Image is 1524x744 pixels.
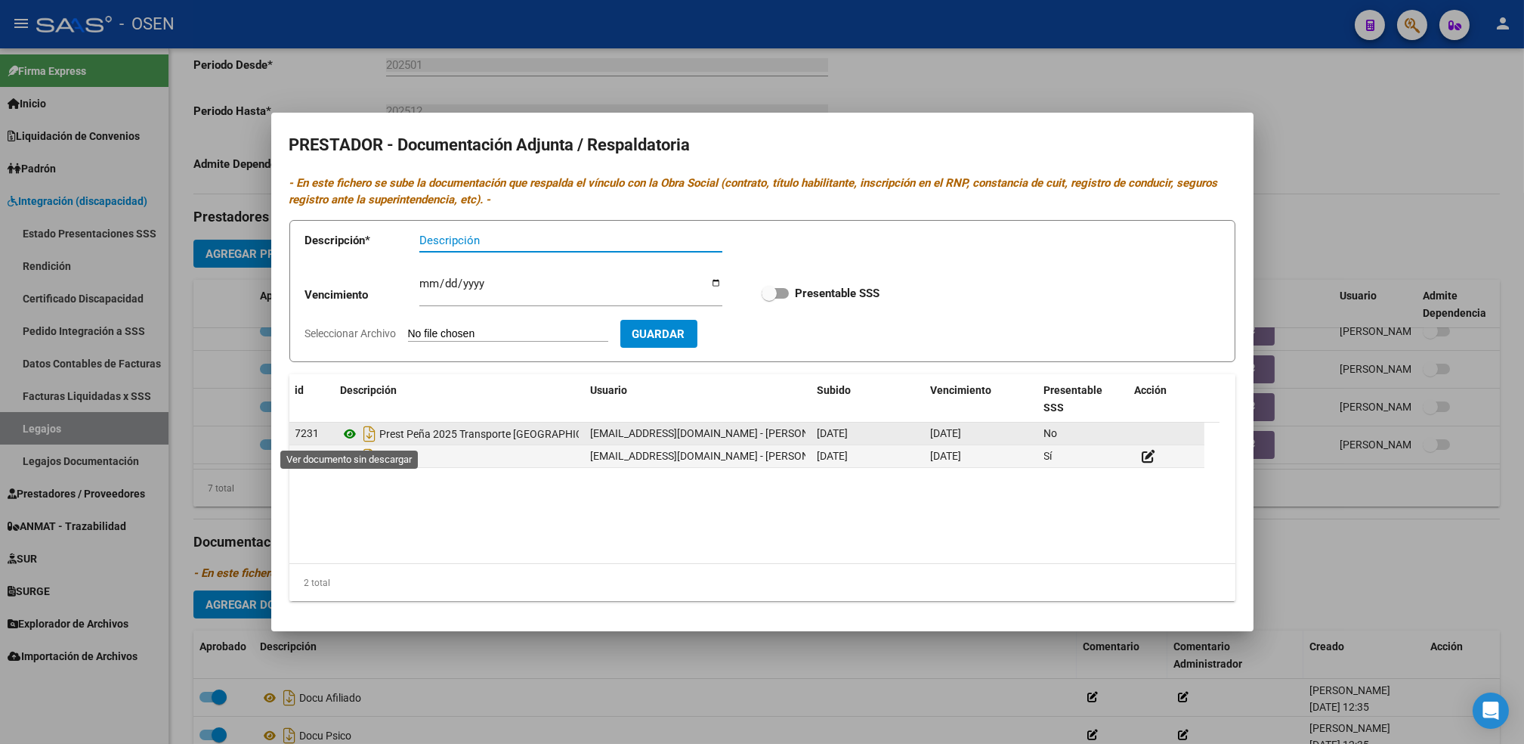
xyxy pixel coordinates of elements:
span: Acción [1135,384,1167,396]
p: Descripción [305,232,419,250]
i: Descargar documento [360,422,380,446]
datatable-header-cell: Acción [1129,374,1204,424]
button: Guardar [620,320,697,348]
span: Sí [1044,450,1053,462]
strong: Presentable SSS [795,287,879,300]
div: Open Intercom Messenger [1473,693,1509,729]
datatable-header-cell: id [289,374,335,424]
span: Descripción [341,384,397,396]
span: [DATE] [931,427,962,439]
span: Guardar [632,327,685,341]
span: 7231 [295,427,320,439]
span: Seleccionar Archivo [305,327,397,339]
datatable-header-cell: Descripción [335,374,585,424]
span: 7362 [295,450,320,462]
span: id [295,384,304,396]
span: Usuario [591,384,628,396]
datatable-header-cell: Usuario [585,374,811,424]
h2: PRESTADOR - Documentación Adjunta / Respaldatoria [289,131,1235,160]
span: Subido [818,384,852,396]
span: Vencimiento [931,384,992,396]
span: No [1044,427,1058,439]
datatable-header-cell: Subido [811,374,925,424]
span: Presentable SSS [1044,384,1103,414]
datatable-header-cell: Presentable SSS [1038,374,1129,424]
i: - En este fichero se sube la documentación que respalda el vínculo con la Obra Social (contrato, ... [289,176,1218,207]
span: Prest Peña 2025 Transporte [GEOGRAPHIC_DATA] [380,428,616,440]
span: [DATE] [818,450,849,462]
span: Cbu [380,451,399,463]
p: Vencimiento [305,287,419,304]
i: Descargar documento [360,445,380,469]
span: [EMAIL_ADDRESS][DOMAIN_NAME] - [PERSON_NAME] [591,450,847,462]
span: [DATE] [818,427,849,439]
span: [DATE] [931,450,962,462]
datatable-header-cell: Vencimiento [925,374,1038,424]
span: [EMAIL_ADDRESS][DOMAIN_NAME] - [PERSON_NAME] [591,427,847,439]
div: 2 total [289,564,1235,602]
